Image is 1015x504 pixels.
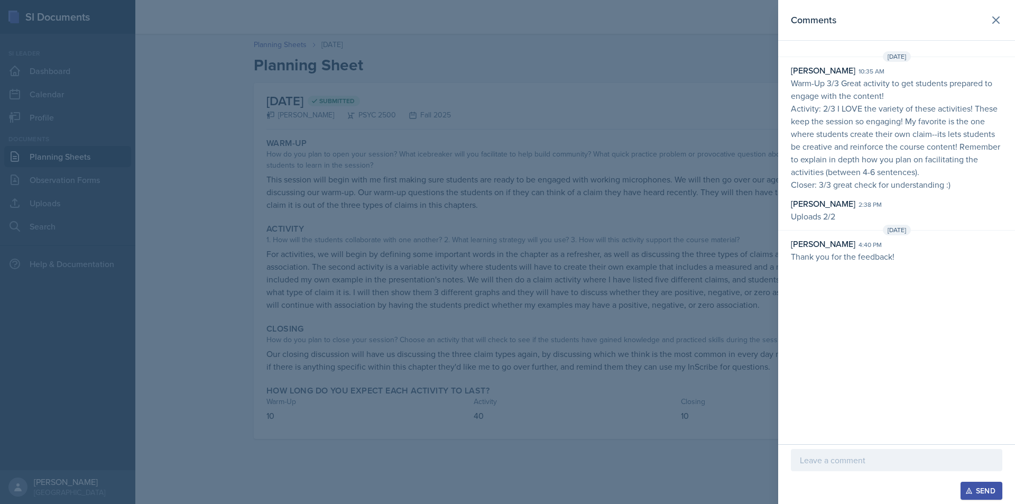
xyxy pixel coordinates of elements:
span: [DATE] [883,51,911,62]
button: Send [961,482,1002,500]
div: [PERSON_NAME] [791,197,855,210]
div: 10:35 am [859,67,884,76]
p: Activity: 2/3 I LOVE the variety of these activities! These keep the session so engaging! My favo... [791,102,1002,178]
p: Warm-Up 3/3 Great activity to get students prepared to engage with the content! [791,77,1002,102]
h2: Comments [791,13,836,28]
p: Thank you for the feedback! [791,250,1002,263]
div: [PERSON_NAME] [791,64,855,77]
p: Closer: 3/3 great check for understanding :) [791,178,1002,191]
div: Send [967,487,995,495]
div: 4:40 pm [859,240,882,250]
div: [PERSON_NAME] [791,237,855,250]
p: Uploads 2/2 [791,210,1002,223]
span: [DATE] [883,225,911,235]
div: 2:38 pm [859,200,882,209]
